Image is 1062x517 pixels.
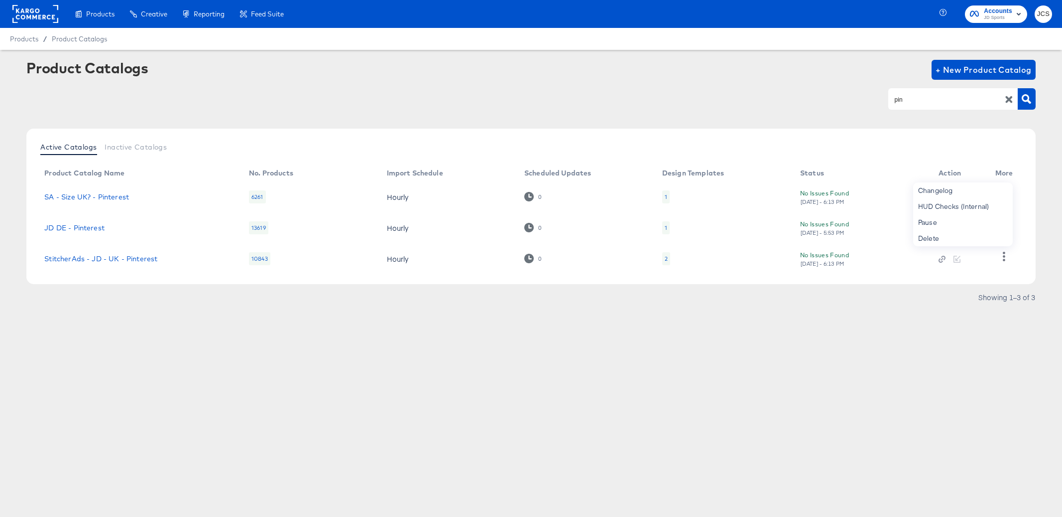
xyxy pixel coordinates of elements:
td: Hourly [379,212,516,243]
div: 10843 [249,252,270,265]
div: 0 [538,255,542,262]
span: Feed Suite [251,10,284,18]
div: 2 [662,252,670,265]
span: Accounts [984,6,1012,16]
span: Reporting [194,10,225,18]
div: 1 [662,221,670,234]
div: 1 [665,224,667,232]
span: JD Sports [984,14,1012,22]
div: Product Catalogs [26,60,148,76]
a: JD DE - Pinterest [44,224,105,232]
div: 0 [524,192,542,201]
td: Hourly [379,243,516,274]
span: / [38,35,52,43]
div: 1 [662,190,670,203]
div: 0 [538,224,542,231]
span: Inactive Catalogs [105,143,167,151]
span: Creative [141,10,167,18]
div: Import Schedule [387,169,443,177]
th: Status [792,166,931,181]
div: Product Catalog Name [44,169,124,177]
span: Products [10,35,38,43]
div: 1 [665,193,667,201]
div: Design Templates [662,169,724,177]
div: 0 [524,254,542,263]
button: AccountsJD Sports [965,5,1027,23]
div: Delete [913,230,1013,246]
span: Products [86,10,115,18]
a: StitcherAds - JD - UK - Pinterest [44,255,157,263]
div: Scheduled Updates [524,169,591,177]
div: Showing 1–3 of 3 [978,294,1036,301]
div: 2 [665,255,668,263]
span: Active Catalogs [40,143,97,151]
span: JCS [1039,8,1048,20]
a: Product Catalogs [52,35,107,43]
div: Changelog [913,182,1013,198]
th: Action [931,166,987,181]
span: + New Product Catalog [936,63,1032,77]
div: 13619 [249,221,268,234]
th: More [987,166,1025,181]
td: Hourly [379,181,516,212]
a: SA - Size UK? - Pinterest [44,193,129,201]
div: No. Products [249,169,293,177]
div: Pause [913,214,1013,230]
div: 0 [524,223,542,232]
div: 0 [538,193,542,200]
button: JCS [1035,5,1052,23]
div: 6261 [249,190,266,203]
input: Search Product Catalogs [892,94,998,105]
button: + New Product Catalog [932,60,1036,80]
div: HUD Checks (Internal) [913,198,1013,214]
